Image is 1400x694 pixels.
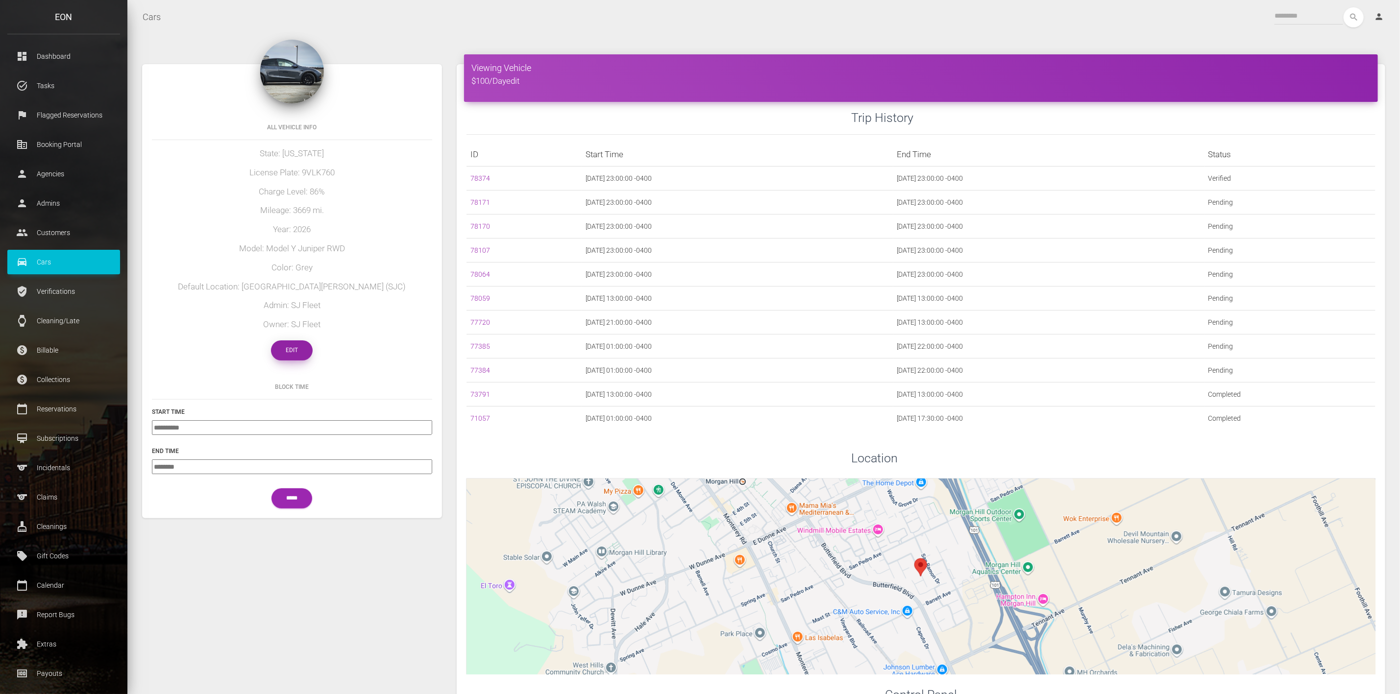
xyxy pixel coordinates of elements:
a: sports Claims [7,485,120,509]
a: 77720 [470,318,490,326]
td: [DATE] 17:30:00 -0400 [893,407,1204,431]
td: [DATE] 23:00:00 -0400 [582,167,893,191]
td: [DATE] 21:00:00 -0400 [582,311,893,335]
td: Pending [1204,263,1375,287]
p: Calendar [15,578,113,593]
h3: Trip History [851,109,1375,126]
td: [DATE] 23:00:00 -0400 [582,239,893,263]
a: 78171 [470,198,490,206]
td: Verified [1204,167,1375,191]
h5: Color: Grey [152,262,432,274]
p: Claims [15,490,113,504]
h5: Model: Model Y Juniper RWD [152,243,432,255]
td: Pending [1204,191,1375,215]
h5: Default Location: [GEOGRAPHIC_DATA][PERSON_NAME] (SJC) [152,281,432,293]
p: Dashboard [15,49,113,64]
td: [DATE] 23:00:00 -0400 [893,167,1204,191]
h4: Viewing Vehicle [471,62,1371,74]
p: Payouts [15,666,113,681]
a: task_alt Tasks [7,73,120,98]
td: Pending [1204,311,1375,335]
td: [DATE] 23:00:00 -0400 [582,215,893,239]
a: 77385 [470,342,490,350]
td: [DATE] 13:00:00 -0400 [893,287,1204,311]
h5: State: [US_STATE] [152,148,432,160]
a: paid Collections [7,367,120,392]
th: End Time [893,143,1204,167]
a: drive_eta Cars [7,250,120,274]
a: 78059 [470,294,490,302]
td: [DATE] 23:00:00 -0400 [893,215,1204,239]
a: person Admins [7,191,120,215]
td: Pending [1204,215,1375,239]
td: [DATE] 13:00:00 -0400 [582,287,893,311]
p: Report Bugs [15,607,113,622]
a: local_offer Gift Codes [7,544,120,568]
a: Cars [143,5,161,29]
td: [DATE] 01:00:00 -0400 [582,335,893,359]
h6: All Vehicle Info [152,123,432,132]
td: Pending [1204,239,1375,263]
a: feedback Report Bugs [7,602,120,627]
p: Extras [15,637,113,651]
h6: End Time [152,447,432,455]
a: 78374 [470,174,490,182]
a: paid Billable [7,338,120,362]
h6: Start Time [152,407,432,416]
td: [DATE] 23:00:00 -0400 [893,239,1204,263]
p: Billable [15,343,113,358]
i: search [1344,7,1364,27]
td: Pending [1204,335,1375,359]
h5: Charge Level: 86% [152,186,432,198]
p: Incidentals [15,460,113,475]
a: 73791 [470,390,490,398]
p: Collections [15,372,113,387]
td: [DATE] 23:00:00 -0400 [893,191,1204,215]
a: watch Cleaning/Late [7,309,120,333]
p: Customers [15,225,113,240]
td: [DATE] 01:00:00 -0400 [582,359,893,383]
th: ID [467,143,582,167]
td: [DATE] 22:00:00 -0400 [893,335,1204,359]
td: Pending [1204,287,1375,311]
i: person [1374,12,1384,22]
h5: Admin: SJ Fleet [152,300,432,311]
h6: Block Time [152,383,432,391]
a: corporate_fare Booking Portal [7,132,120,157]
a: people Customers [7,220,120,245]
p: Tasks [15,78,113,93]
p: Admins [15,196,113,211]
a: 78170 [470,222,490,230]
td: [DATE] 23:00:00 -0400 [893,263,1204,287]
td: [DATE] 13:00:00 -0400 [582,383,893,407]
a: 78107 [470,246,490,254]
p: Reservations [15,402,113,416]
p: Cleaning/Late [15,313,113,328]
td: [DATE] 22:00:00 -0400 [893,359,1204,383]
td: Completed [1204,383,1375,407]
td: [DATE] 23:00:00 -0400 [582,263,893,287]
a: calendar_today Calendar [7,573,120,598]
h5: Owner: SJ Fleet [152,319,432,331]
p: Agencies [15,167,113,181]
p: Cars [15,255,113,269]
p: Subscriptions [15,431,113,446]
td: Completed [1204,407,1375,431]
td: [DATE] 13:00:00 -0400 [893,383,1204,407]
h5: $100/Day [471,75,1371,87]
td: Pending [1204,359,1375,383]
h5: License Plate: 9VLK760 [152,167,432,179]
a: edit [506,76,519,86]
a: cleaning_services Cleanings [7,514,120,539]
a: calendar_today Reservations [7,397,120,421]
h5: Year: 2026 [152,224,432,236]
h3: Location [851,450,1375,467]
a: money Payouts [7,661,120,686]
a: verified_user Verifications [7,279,120,304]
p: Booking Portal [15,137,113,152]
a: extension Extras [7,632,120,656]
td: [DATE] 13:00:00 -0400 [893,311,1204,335]
a: 78064 [470,270,490,278]
td: [DATE] 23:00:00 -0400 [582,191,893,215]
td: [DATE] 01:00:00 -0400 [582,407,893,431]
